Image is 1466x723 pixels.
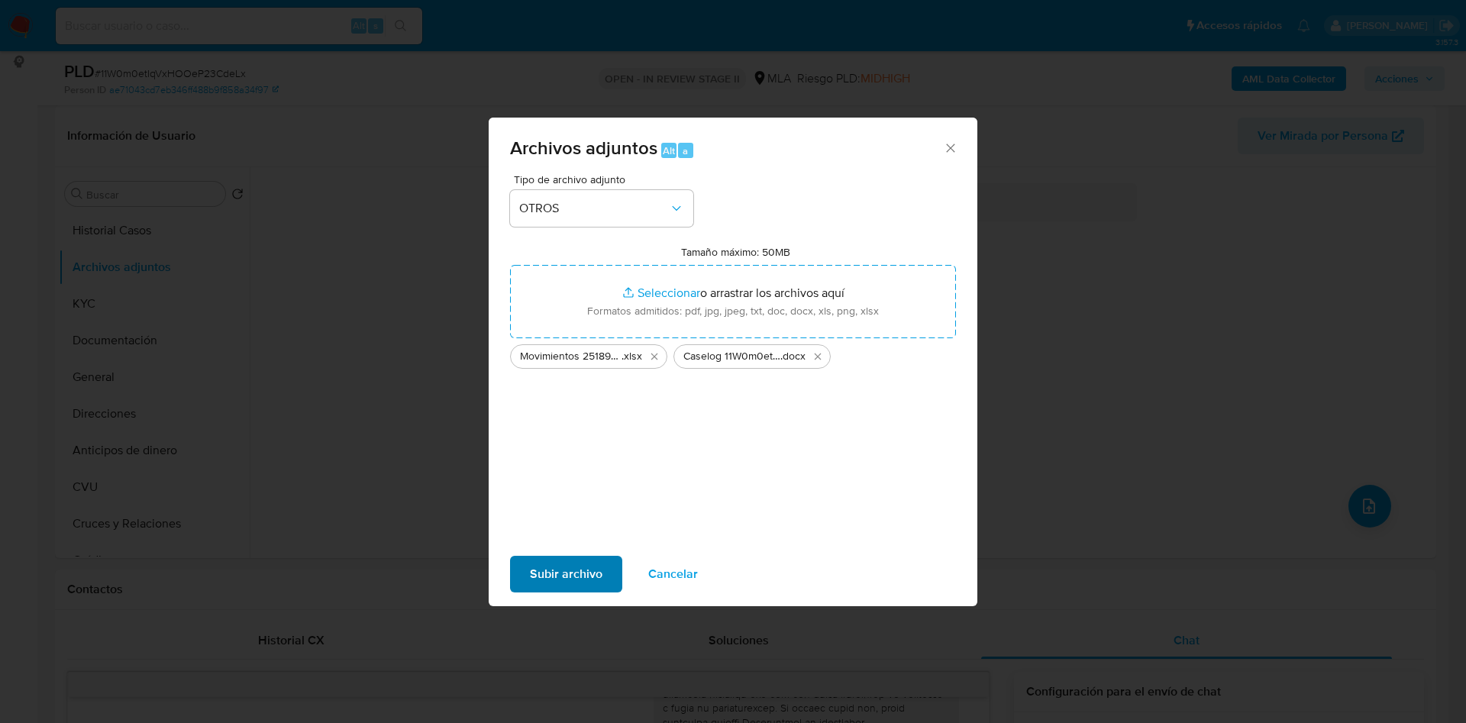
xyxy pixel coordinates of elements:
span: Archivos adjuntos [510,134,657,161]
span: OTROS [519,201,669,216]
label: Tamaño máximo: 50MB [681,245,790,259]
button: OTROS [510,190,693,227]
span: Cancelar [648,557,698,591]
span: .docx [780,349,806,364]
span: Tipo de archivo adjunto [514,174,697,185]
span: Subir archivo [530,557,602,591]
span: .xlsx [622,349,642,364]
button: Subir archivo [510,556,622,592]
button: Eliminar Movimientos 2518951525.xlsx [645,347,664,366]
button: Eliminar Caselog 11W0m0etIqVxHOOeP23CdeLx_2025_08_18_21_22_07.docx [809,347,827,366]
button: Cerrar [943,140,957,154]
button: Cancelar [628,556,718,592]
span: Caselog 11W0m0etIqVxHOOeP23CdeLx_2025_08_18_21_22_07 [683,349,780,364]
span: Alt [663,144,675,158]
span: Movimientos 2518951525 [520,349,622,364]
span: a [683,144,688,158]
ul: Archivos seleccionados [510,338,956,369]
